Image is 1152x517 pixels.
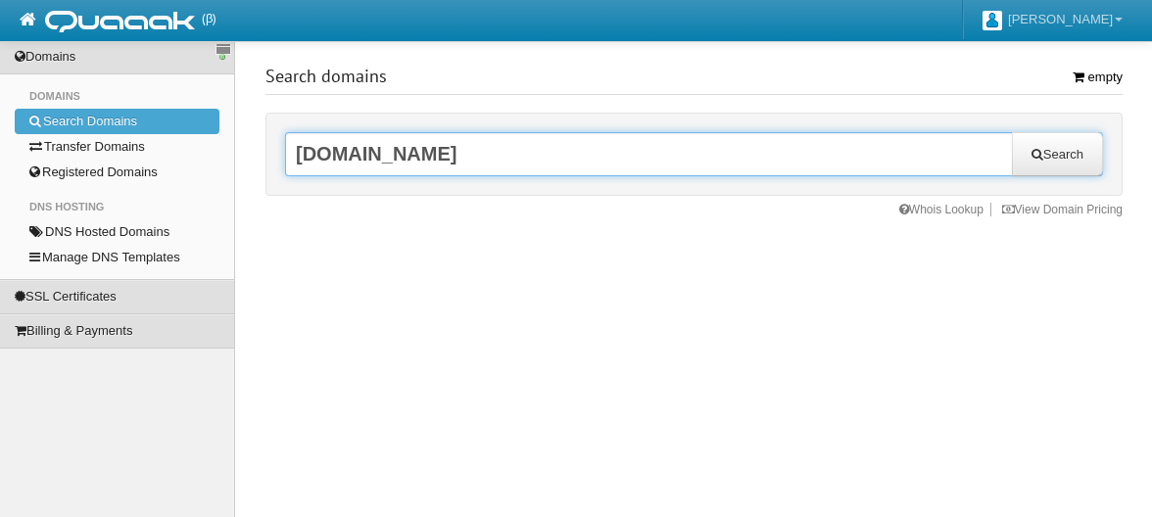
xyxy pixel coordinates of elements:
h3: Search domains [265,63,1123,95]
button: Search [1012,132,1103,176]
a: empty [1073,70,1123,84]
a: Whois Lookup [892,203,991,216]
li: DNS Hosting [15,194,219,219]
a: View Domain Pricing [995,203,1124,216]
input: Search for a domain name [285,132,1103,176]
span: empty [1088,70,1123,84]
a: Registered Domains [15,160,219,185]
a: Search Domains [15,109,219,134]
a: Transfer Domains [15,134,219,160]
a: Manage DNS Templates [15,245,219,270]
a: Sidebar switch [216,44,231,58]
a: DNS Hosted Domains [15,219,219,245]
li: Domains [15,83,219,109]
span: (β) [202,1,216,36]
